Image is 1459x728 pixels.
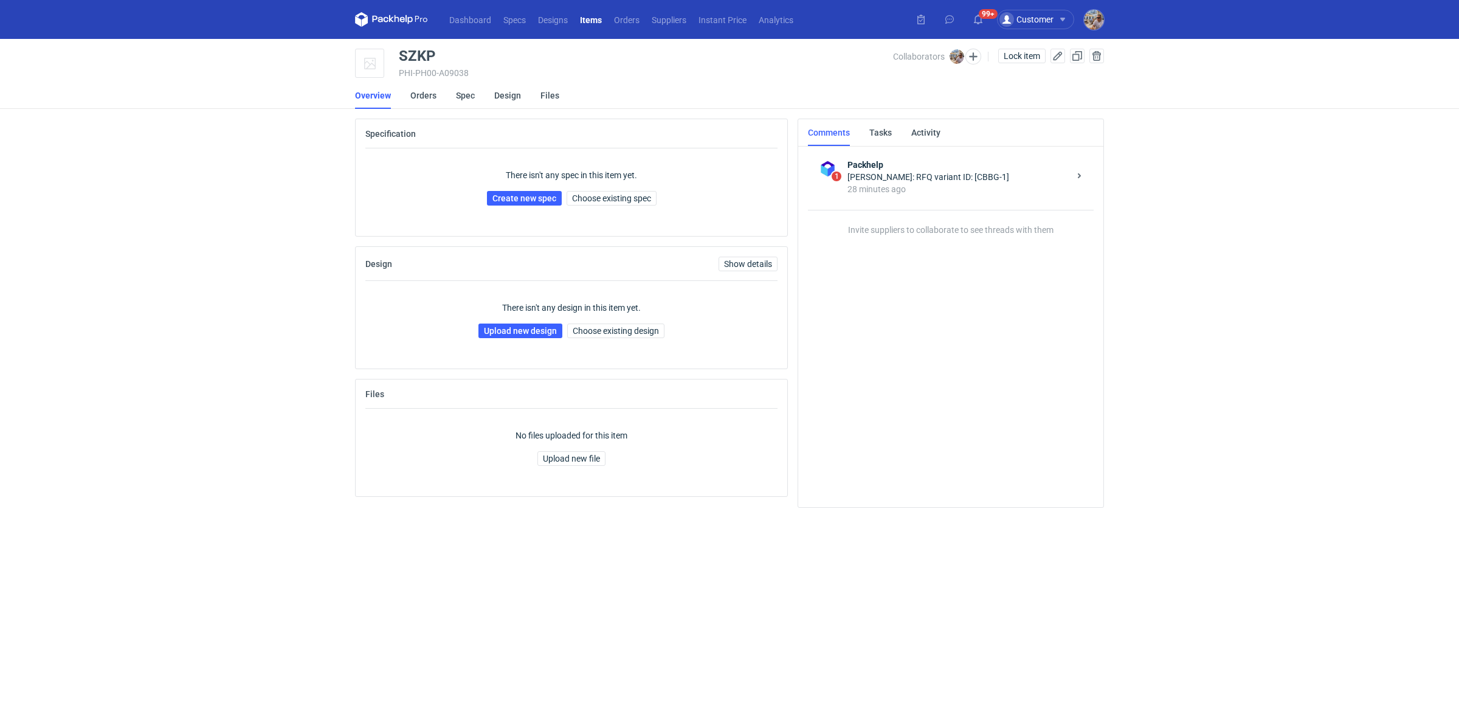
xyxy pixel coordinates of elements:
span: Choose existing spec [572,194,651,203]
a: Items [574,12,608,27]
button: Customer [997,10,1084,29]
p: Invite suppliers to collaborate to see threads with them [808,210,1094,235]
span: 1 [832,172,841,181]
img: Packhelp [818,159,838,179]
span: Upload new file [543,454,600,463]
a: Orders [410,82,436,109]
a: Dashboard [443,12,497,27]
button: Choose existing design [567,324,664,338]
div: Customer [999,12,1054,27]
a: Analytics [753,12,799,27]
h2: Specification [365,129,416,139]
a: Orders [608,12,646,27]
a: Spec [456,82,475,109]
p: No files uploaded for this item [516,429,627,442]
div: PHI-PH00-A09038 [399,68,893,78]
button: Edit collaborators [965,49,981,64]
span: Choose existing design [573,327,659,335]
button: Upload new file [537,451,605,466]
p: There isn't any spec in this item yet. [506,169,637,181]
img: Michał Palasek [950,49,964,64]
p: There isn't any design in this item yet. [502,302,641,314]
div: 28 minutes ago [847,183,1069,195]
h2: Design [365,259,392,269]
button: 99+ [968,10,988,29]
a: Activity [911,119,940,146]
span: Collaborators [893,52,945,61]
a: Designs [532,12,574,27]
div: [PERSON_NAME]: RFQ variant ID: [CBBG-1] [847,171,1069,183]
strong: Packhelp [847,159,1069,171]
button: Lock item [998,49,1046,63]
a: Overview [355,82,391,109]
div: SZKP [399,49,435,63]
a: Design [494,82,521,109]
a: Comments [808,119,850,146]
button: Choose existing spec [567,191,657,206]
a: Specs [497,12,532,27]
button: Duplicate Item [1070,49,1085,63]
a: Tasks [869,119,892,146]
svg: Packhelp Pro [355,12,428,27]
a: Suppliers [646,12,692,27]
h2: Files [365,389,384,399]
a: Create new spec [487,191,562,206]
img: Michał Palasek [1084,10,1104,30]
span: Lock item [1004,52,1040,60]
button: Delete item [1089,49,1104,63]
a: Show details [719,257,778,271]
a: Instant Price [692,12,753,27]
a: Upload new design [478,324,562,338]
a: Files [540,82,559,109]
button: Edit item [1050,49,1065,63]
